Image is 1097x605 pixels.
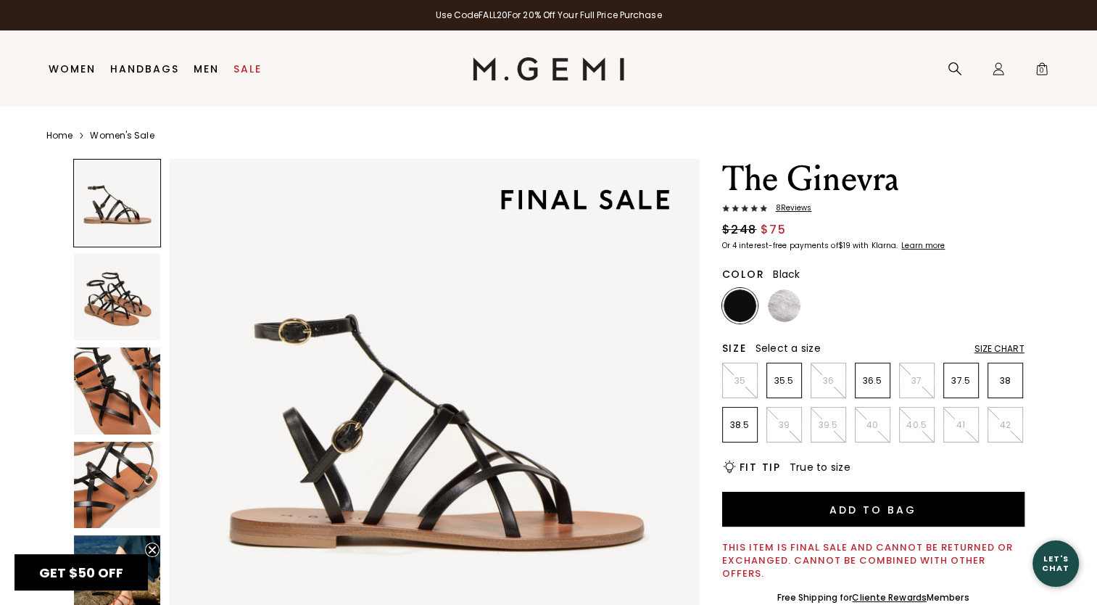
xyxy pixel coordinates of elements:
[773,267,800,281] span: Black
[1035,65,1049,79] span: 0
[767,375,801,387] p: 35.5
[900,375,934,387] p: 37
[722,541,1024,580] div: This item is final sale and cannot be returned or exchanged. Cannot be combined with other offers.
[756,341,821,355] span: Select a size
[722,492,1024,527] button: Add to Bag
[722,342,747,354] h2: Size
[110,63,179,75] a: Handbags
[722,240,838,251] klarna-placement-style-body: Or 4 interest-free payments of
[722,268,765,280] h2: Color
[761,221,787,239] span: $75
[901,240,945,251] klarna-placement-style-cta: Learn more
[46,130,73,141] a: Home
[974,343,1024,355] div: Size Chart
[723,375,757,387] p: 35
[838,240,850,251] klarna-placement-style-amount: $19
[473,57,624,81] img: M.Gemi
[479,9,508,21] strong: FALL20
[767,419,801,431] p: 39
[853,240,900,251] klarna-placement-style-body: with Klarna
[194,63,219,75] a: Men
[988,375,1022,387] p: 38
[723,419,757,431] p: 38.5
[856,419,890,431] p: 40
[722,159,1024,199] h1: The Ginevra
[777,592,969,604] div: Free Shipping for Members
[944,419,978,431] p: 41
[74,254,161,341] img: The Ginevra
[15,554,148,590] div: GET $50 OFFClose teaser
[944,375,978,387] p: 37.5
[811,419,845,431] p: 39.5
[49,63,96,75] a: Women
[767,204,812,213] span: 8 Review s
[988,419,1022,431] p: 42
[74,442,161,529] img: The Ginevra
[768,289,800,322] img: Silver
[811,375,845,387] p: 36
[722,204,1024,215] a: 8Reviews
[740,461,781,473] h2: Fit Tip
[900,242,945,250] a: Learn more
[233,63,262,75] a: Sale
[790,460,850,474] span: True to size
[90,130,154,141] a: Women's Sale
[722,221,757,239] span: $248
[852,591,927,604] a: Cliente Rewards
[145,543,160,557] button: Close teaser
[74,347,161,435] img: The Ginevra
[724,289,756,322] img: Black
[39,564,123,582] span: GET $50 OFF
[479,168,690,231] img: final sale tag
[856,375,890,387] p: 36.5
[900,419,934,431] p: 40.5
[1032,554,1079,572] div: Let's Chat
